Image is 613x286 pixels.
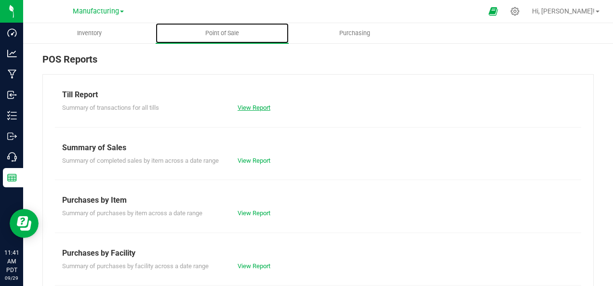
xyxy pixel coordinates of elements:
[7,49,17,58] inline-svg: Analytics
[7,152,17,162] inline-svg: Call Center
[238,157,270,164] a: View Report
[7,69,17,79] inline-svg: Manufacturing
[10,209,39,238] iframe: Resource center
[7,111,17,120] inline-svg: Inventory
[326,29,383,38] span: Purchasing
[4,274,19,282] p: 09/29
[62,195,574,206] div: Purchases by Item
[238,209,270,217] a: View Report
[62,157,219,164] span: Summary of completed sales by item across a date range
[238,104,270,111] a: View Report
[192,29,252,38] span: Point of Sale
[532,7,595,15] span: Hi, [PERSON_NAME]!
[7,173,17,182] inline-svg: Reports
[62,104,159,111] span: Summary of transactions for all tills
[156,23,288,43] a: Point of Sale
[509,7,521,16] div: Manage settings
[289,23,421,43] a: Purchasing
[42,52,594,74] div: POS Reports
[64,29,115,38] span: Inventory
[238,262,270,270] a: View Report
[7,28,17,38] inline-svg: Dashboard
[7,131,17,141] inline-svg: Outbound
[62,142,574,154] div: Summary of Sales
[62,89,574,101] div: Till Report
[23,23,156,43] a: Inventory
[73,7,119,15] span: Manufacturing
[62,209,202,217] span: Summary of purchases by item across a date range
[62,262,209,270] span: Summary of purchases by facility across a date range
[4,248,19,274] p: 11:41 AM PDT
[482,2,504,21] span: Open Ecommerce Menu
[62,247,574,259] div: Purchases by Facility
[7,90,17,100] inline-svg: Inbound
